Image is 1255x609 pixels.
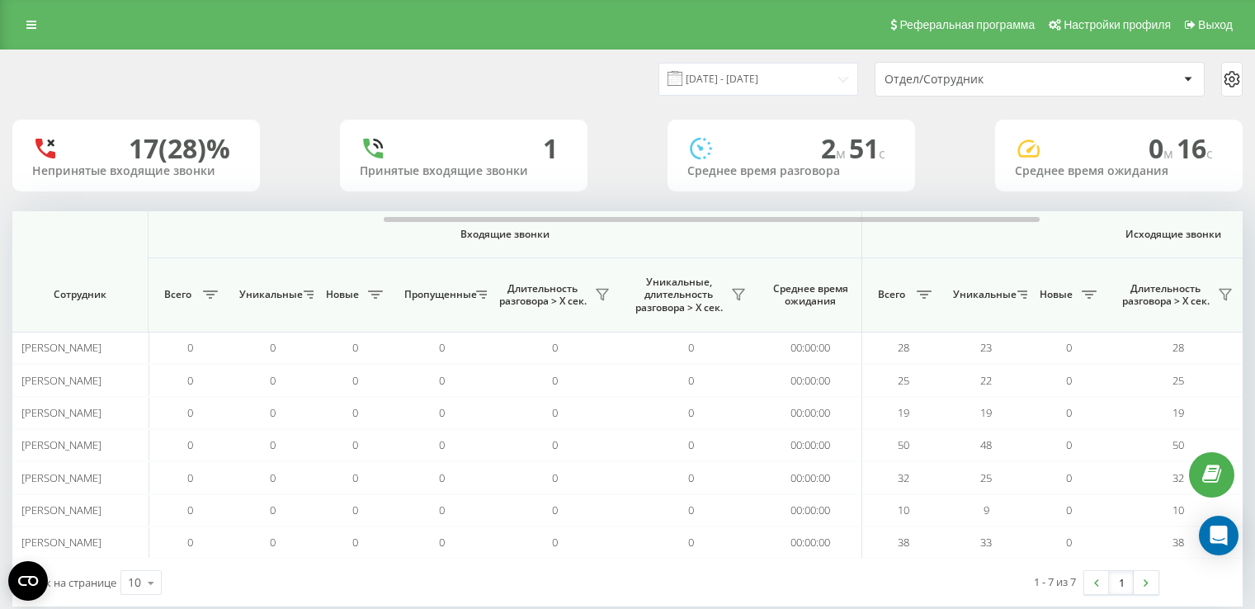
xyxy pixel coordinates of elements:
span: 0 [1066,535,1072,550]
span: 0 [187,535,193,550]
span: 0 [270,405,276,420]
td: 00:00:00 [759,332,862,364]
span: 0 [688,340,694,355]
span: 32 [898,470,909,485]
div: Непринятые входящие звонки [32,164,240,178]
span: [PERSON_NAME] [21,437,101,452]
span: Уникальные, длительность разговора > Х сек. [631,276,726,314]
span: м [1163,144,1177,163]
span: Выход [1198,18,1233,31]
div: Среднее время разговора [687,164,895,178]
span: 0 [439,503,445,517]
span: 0 [688,535,694,550]
span: 48 [980,437,992,452]
span: 0 [352,535,358,550]
span: 0 [187,437,193,452]
span: 0 [688,470,694,485]
span: 0 [552,405,558,420]
span: [PERSON_NAME] [21,470,101,485]
span: Сотрудник [26,288,134,301]
span: 0 [270,470,276,485]
span: 10 [1172,503,1184,517]
span: 0 [187,503,193,517]
span: 0 [552,503,558,517]
td: 00:00:00 [759,526,862,559]
span: 19 [980,405,992,420]
div: 1 - 7 из 7 [1034,574,1076,590]
span: c [1206,144,1213,163]
span: [PERSON_NAME] [21,405,101,420]
span: 0 [688,405,694,420]
span: 0 [1149,130,1177,166]
span: Среднее время ожидания [771,282,849,308]
td: 00:00:00 [759,494,862,526]
span: 9 [984,503,989,517]
span: 32 [1172,470,1184,485]
span: 0 [270,373,276,388]
span: Всего [870,288,912,301]
a: 1 [1109,571,1134,594]
span: 0 [270,340,276,355]
span: 23 [980,340,992,355]
span: Длительность разговора > Х сек. [1118,282,1213,308]
span: 0 [552,373,558,388]
span: 38 [1172,535,1184,550]
span: 0 [1066,470,1072,485]
td: 00:00:00 [759,461,862,493]
span: 28 [1172,340,1184,355]
span: 0 [270,503,276,517]
span: 0 [552,535,558,550]
span: 38 [898,535,909,550]
div: 10 [128,574,141,591]
span: 2 [821,130,849,166]
span: Уникальные [953,288,1012,301]
span: 25 [898,373,909,388]
span: м [836,144,849,163]
td: 00:00:00 [759,364,862,396]
span: 0 [688,503,694,517]
span: 16 [1177,130,1213,166]
span: Уникальные [239,288,299,301]
span: 0 [1066,340,1072,355]
span: [PERSON_NAME] [21,340,101,355]
span: 0 [439,373,445,388]
span: 0 [1066,437,1072,452]
span: 22 [980,373,992,388]
span: 0 [187,405,193,420]
td: 00:00:00 [759,397,862,429]
span: 50 [1172,437,1184,452]
span: 10 [898,503,909,517]
span: 0 [1066,405,1072,420]
div: Принятые входящие звонки [360,164,568,178]
span: Новые [1036,288,1077,301]
span: 25 [1172,373,1184,388]
span: [PERSON_NAME] [21,535,101,550]
span: 0 [352,503,358,517]
div: 1 [543,133,558,164]
span: 0 [187,340,193,355]
span: 0 [187,470,193,485]
span: Входящие звонки [191,228,819,241]
div: 17 (28)% [129,133,230,164]
span: 0 [439,340,445,355]
span: 0 [1066,503,1072,517]
span: Настройки профиля [1064,18,1171,31]
span: 0 [552,340,558,355]
span: 33 [980,535,992,550]
span: 0 [688,437,694,452]
span: 0 [352,340,358,355]
span: Пропущенные [404,288,471,301]
span: Длительность разговора > Х сек. [495,282,590,308]
div: Среднее время ожидания [1015,164,1223,178]
span: 0 [439,437,445,452]
span: 0 [352,405,358,420]
span: Строк на странице [21,575,116,590]
span: Всего [157,288,198,301]
span: [PERSON_NAME] [21,373,101,388]
span: 0 [352,470,358,485]
span: 25 [980,470,992,485]
td: 00:00:00 [759,429,862,461]
span: 28 [898,340,909,355]
span: c [879,144,885,163]
span: Реферальная программа [899,18,1035,31]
